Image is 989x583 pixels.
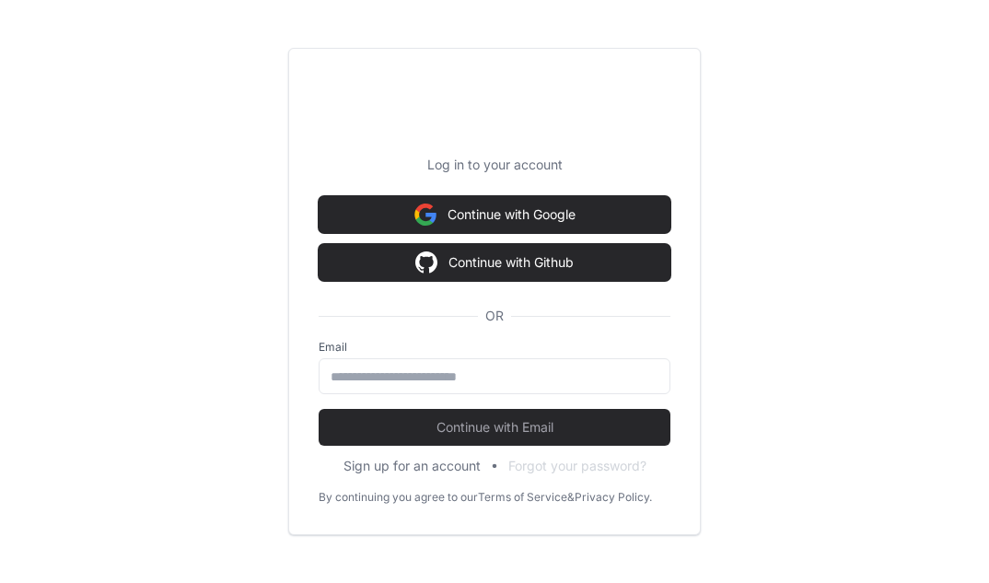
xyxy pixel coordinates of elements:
button: Sign up for an account [343,457,481,475]
button: Continue with Google [319,196,670,233]
img: Sign in with google [414,196,436,233]
div: & [567,490,575,505]
button: Forgot your password? [508,457,646,475]
div: By continuing you agree to our [319,490,478,505]
a: Terms of Service [478,490,567,505]
button: Continue with Github [319,244,670,281]
img: Sign in with google [415,244,437,281]
label: Email [319,340,670,355]
button: Continue with Email [319,409,670,446]
a: Privacy Policy. [575,490,652,505]
span: Continue with Email [319,418,670,437]
span: OR [478,307,511,325]
p: Log in to your account [319,156,670,174]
